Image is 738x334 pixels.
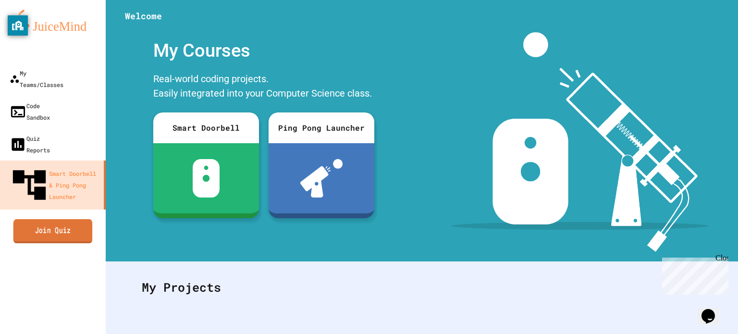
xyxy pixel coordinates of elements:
[10,165,100,205] div: Smart Doorbell & Ping Pong Launcher
[13,219,93,243] a: Join Quiz
[10,100,50,123] div: Code Sandbox
[300,159,343,198] img: ppl-with-ball.png
[153,112,259,143] div: Smart Doorbell
[193,159,220,198] img: sdb-white.svg
[451,32,709,252] img: banner-image-my-projects.png
[4,4,66,61] div: Chat with us now!Close
[148,69,379,105] div: Real-world coding projects. Easily integrated into your Computer Science class.
[132,269,712,306] div: My Projects
[148,32,379,69] div: My Courses
[10,67,63,90] div: My Teams/Classes
[698,296,728,324] iframe: chat widget
[10,10,96,35] img: logo-orange.svg
[658,254,728,295] iframe: chat widget
[269,112,374,143] div: Ping Pong Launcher
[10,133,50,156] div: Quiz Reports
[8,15,28,36] button: privacy banner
